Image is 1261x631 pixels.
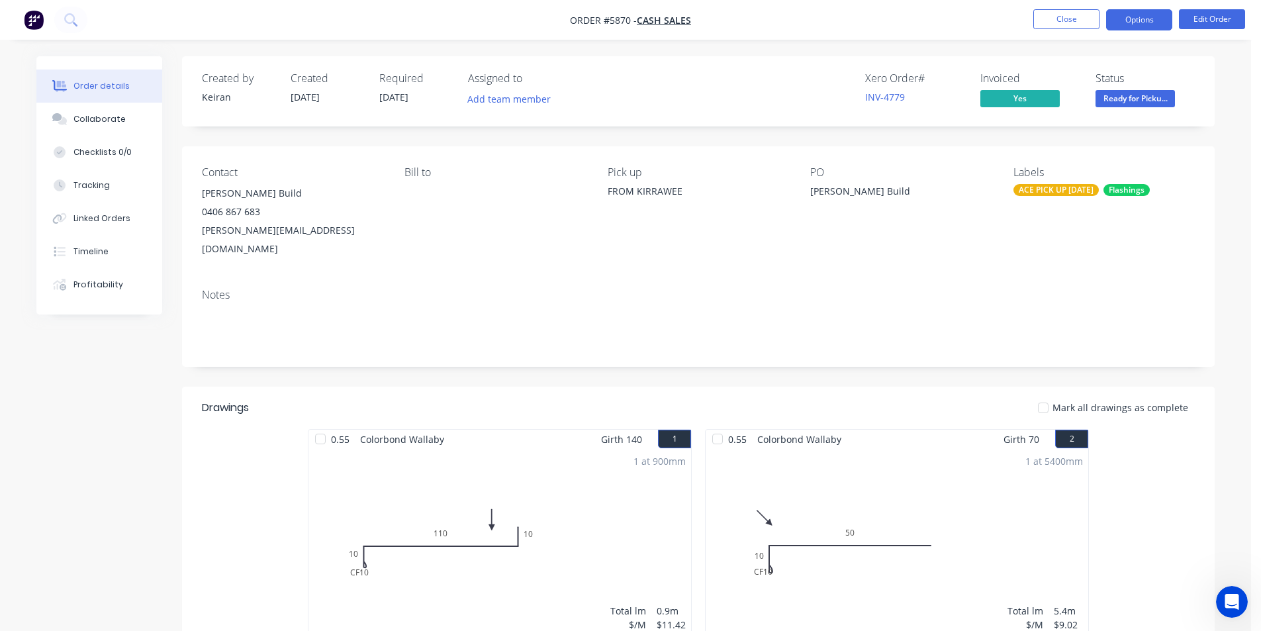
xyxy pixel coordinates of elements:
div: PO [810,166,992,179]
a: INV-4779 [865,91,905,103]
div: Total lm [1007,604,1043,618]
span: [DATE] [379,91,408,103]
div: Pick up [608,166,789,179]
div: [PERSON_NAME] Build0406 867 683[PERSON_NAME][EMAIL_ADDRESS][DOMAIN_NAME] [202,184,383,258]
div: Profitability [73,279,123,291]
div: Contact [202,166,383,179]
div: [PERSON_NAME] Build [810,184,976,203]
button: Add team member [468,90,558,108]
button: Profitability [36,268,162,301]
div: Collaborate [73,113,126,125]
div: Tracking [73,179,110,191]
button: Collaborate [36,103,162,136]
img: Factory [24,10,44,30]
button: Linked Orders [36,202,162,235]
div: [PERSON_NAME] Build [202,184,383,203]
div: 0406 867 683 [202,203,383,221]
div: FROM KIRRAWEE [608,184,789,198]
div: Xero Order # [865,72,964,85]
span: Ready for Picku... [1096,90,1175,107]
span: Mark all drawings as complete [1052,401,1188,414]
span: Order #5870 - [570,14,637,26]
button: Timeline [36,235,162,268]
span: Girth 70 [1004,430,1039,449]
div: Timeline [73,246,109,258]
span: 0.55 [723,430,752,449]
div: Created [291,72,363,85]
button: Edit Order [1179,9,1245,29]
div: Labels [1013,166,1195,179]
button: Tracking [36,169,162,202]
iframe: Intercom live chat [1216,586,1248,618]
div: [PERSON_NAME][EMAIL_ADDRESS][DOMAIN_NAME] [202,221,383,258]
div: Flashings [1103,184,1150,196]
div: Invoiced [980,72,1080,85]
span: Colorbond Wallaby [752,430,847,449]
div: Order details [73,80,130,92]
button: Order details [36,70,162,103]
span: 0.55 [326,430,355,449]
div: Required [379,72,452,85]
div: Total lm [610,604,646,618]
span: Colorbond Wallaby [355,430,449,449]
button: Add team member [461,90,558,108]
div: Created by [202,72,275,85]
button: Options [1106,9,1172,30]
div: Notes [202,289,1195,301]
div: ACE PICK UP [DATE] [1013,184,1099,196]
div: Drawings [202,400,249,416]
span: [DATE] [291,91,320,103]
span: Yes [980,90,1060,107]
div: Assigned to [468,72,600,85]
button: 2 [1055,430,1088,448]
button: 1 [658,430,691,448]
div: Linked Orders [73,213,130,224]
div: 1 at 900mm [633,454,686,468]
div: Status [1096,72,1195,85]
button: Close [1033,9,1099,29]
span: Girth 140 [601,430,642,449]
div: 1 at 5400mm [1025,454,1083,468]
div: Bill to [404,166,586,179]
div: Checklists 0/0 [73,146,132,158]
div: 5.4m [1054,604,1083,618]
button: Checklists 0/0 [36,136,162,169]
div: Keiran [202,90,275,104]
div: 0.9m [657,604,686,618]
button: Ready for Picku... [1096,90,1175,110]
a: Cash Sales [637,14,691,26]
